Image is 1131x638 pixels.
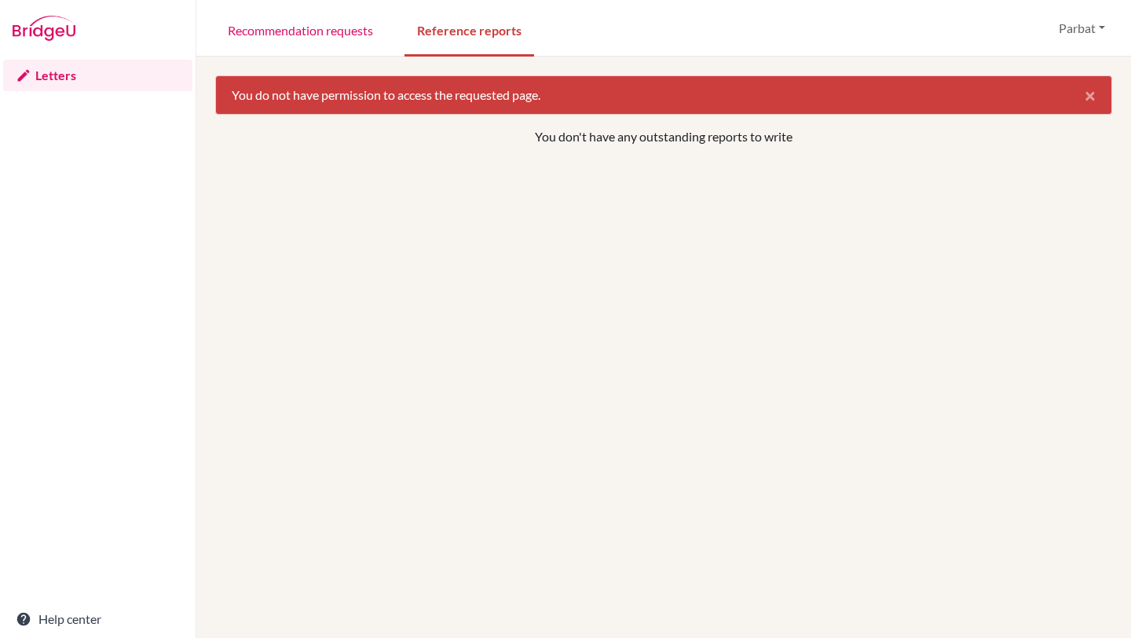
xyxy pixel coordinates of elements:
button: Close [1069,76,1111,114]
a: Recommendation requests [215,2,386,57]
div: You do not have permission to access the requested page. [215,75,1112,115]
p: You don't have any outstanding reports to write [302,127,1026,146]
button: Parbat [1052,13,1112,43]
a: Reference reports [404,2,534,57]
img: Bridge-U [13,16,75,41]
a: Letters [3,60,192,91]
span: × [1085,83,1096,106]
a: Help center [3,603,192,635]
